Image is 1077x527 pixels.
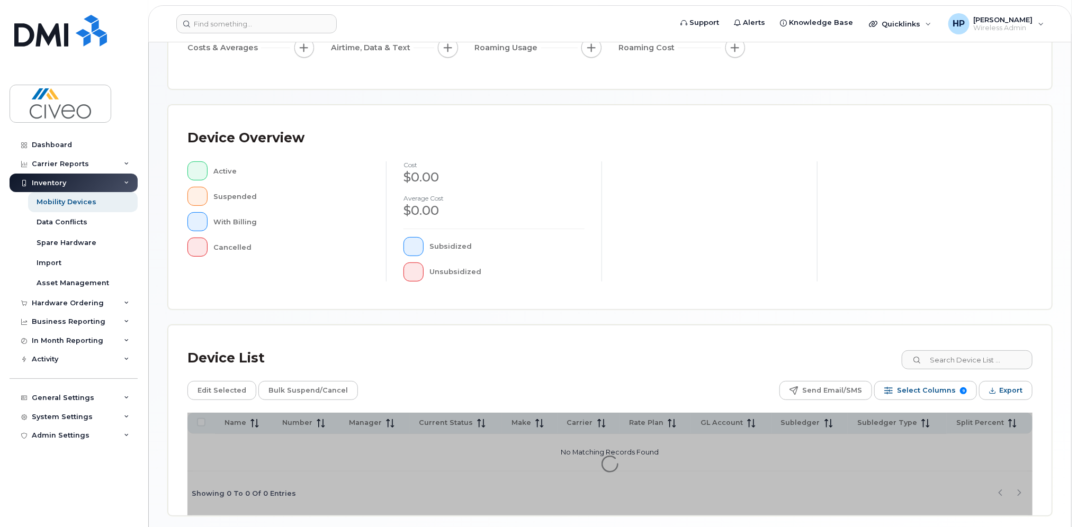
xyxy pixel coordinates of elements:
[268,383,348,398] span: Bulk Suspend/Cancel
[403,161,585,168] h4: cost
[187,124,304,152] div: Device Overview
[198,383,246,398] span: Edit Selected
[974,15,1033,24] span: [PERSON_NAME]
[187,381,256,400] button: Edit Selected
[403,195,585,202] h4: Average cost
[214,161,370,180] div: Active
[726,12,773,33] a: Alerts
[773,12,860,33] a: Knowledge Base
[673,12,726,33] a: Support
[874,381,977,400] button: Select Columns 9
[176,14,337,33] input: Find something...
[999,383,1022,398] span: Export
[258,381,358,400] button: Bulk Suspend/Cancel
[403,202,585,220] div: $0.00
[618,42,678,53] span: Roaming Cost
[861,13,939,34] div: Quicklinks
[779,381,872,400] button: Send Email/SMS
[1031,481,1069,519] iframe: Messenger Launcher
[187,344,265,372] div: Device List
[882,20,920,28] span: Quicklinks
[403,168,585,186] div: $0.00
[187,42,261,53] span: Costs & Averages
[689,17,719,28] span: Support
[974,24,1033,32] span: Wireless Admin
[214,212,370,231] div: With Billing
[331,42,414,53] span: Airtime, Data & Text
[941,13,1052,34] div: Heather Patrick
[789,17,853,28] span: Knowledge Base
[897,383,956,398] span: Select Columns
[743,17,765,28] span: Alerts
[214,238,370,257] div: Cancelled
[475,42,541,53] span: Roaming Usage
[960,387,967,394] span: 9
[979,381,1033,400] button: Export
[902,350,1033,369] input: Search Device List ...
[214,187,370,206] div: Suspended
[430,237,585,256] div: Subsidized
[953,17,965,30] span: HP
[802,383,862,398] span: Send Email/SMS
[430,262,585,281] div: Unsubsidized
